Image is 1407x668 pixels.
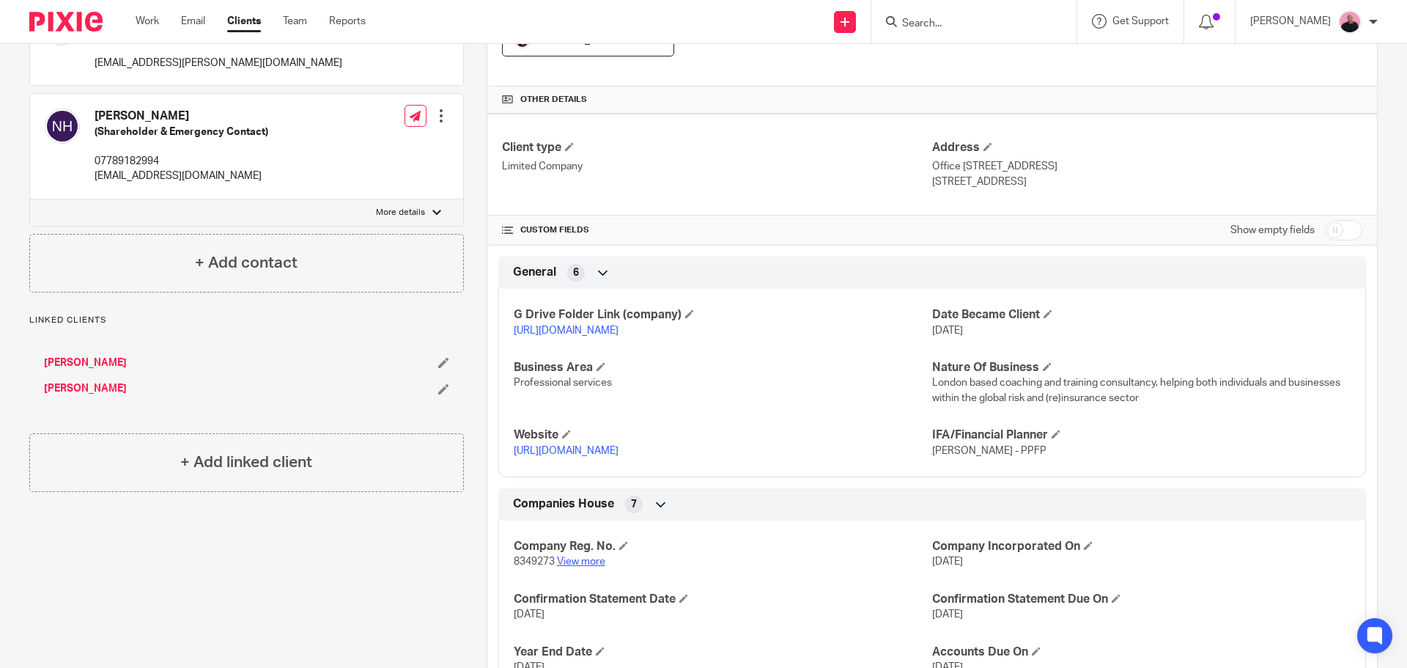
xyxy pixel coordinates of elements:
h4: Year End Date [514,645,932,660]
span: 7 [631,497,637,512]
span: [DATE] [932,326,963,336]
h4: + Add contact [195,252,298,274]
h5: (Shareholder & Emergency Contact) [95,125,268,139]
h4: Business Area [514,360,932,375]
span: London based coaching and training consultancy, helping both individuals and businesses within th... [932,378,1340,403]
a: Clients [227,14,261,29]
p: [PERSON_NAME] [1250,14,1331,29]
span: [DATE] [932,557,963,567]
p: Linked clients [29,315,464,326]
span: [PERSON_NAME] - PPFP [932,446,1046,456]
p: [EMAIL_ADDRESS][DOMAIN_NAME] [95,169,268,183]
p: [EMAIL_ADDRESS][PERSON_NAME][DOMAIN_NAME] [95,56,342,70]
h4: Confirmation Statement Due On [932,592,1351,607]
h4: [PERSON_NAME] [95,109,268,124]
a: Reports [329,14,366,29]
span: [DATE] [932,609,963,620]
h4: + Add linked client [180,451,312,474]
span: Professional services [514,378,612,388]
span: Other details [520,94,587,106]
p: More details [376,207,425,219]
span: General [513,265,556,280]
a: Email [181,14,205,29]
h4: Confirmation Statement Date [514,592,932,607]
span: 8349273 [514,557,555,567]
h4: G Drive Folder Link (company) [514,307,932,323]
span: [DATE] [514,609,544,620]
a: Work [136,14,159,29]
span: Companies House [513,496,614,512]
label: Show empty fields [1230,223,1315,238]
p: Office [STREET_ADDRESS] [932,159,1362,174]
h4: Company Incorporated On [932,539,1351,554]
a: [PERSON_NAME] [44,381,127,396]
p: [STREET_ADDRESS] [932,175,1362,189]
a: View more [557,557,605,567]
p: Limited Company [502,159,932,174]
a: [URL][DOMAIN_NAME] [514,326,618,336]
h4: IFA/Financial Planner [932,427,1351,443]
h4: Client type [502,140,932,155]
a: [URL][DOMAIN_NAME] [514,446,618,456]
p: 07789182994 [95,154,268,169]
img: Bio%20-%20Kemi%20.png [1338,10,1362,34]
input: Search [901,18,1033,31]
a: Team [283,14,307,29]
h4: Nature Of Business [932,360,1351,375]
a: [PERSON_NAME] [44,356,127,370]
span: 6 [573,265,579,280]
img: svg%3E [45,109,80,144]
h4: Website [514,427,932,443]
h4: Date Became Client [932,307,1351,323]
span: Get Support [1112,16,1169,26]
h4: Accounts Due On [932,645,1351,660]
img: Pixie [29,12,103,32]
h4: Company Reg. No. [514,539,932,554]
h4: Address [932,140,1362,155]
h4: CUSTOM FIELDS [502,224,932,236]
